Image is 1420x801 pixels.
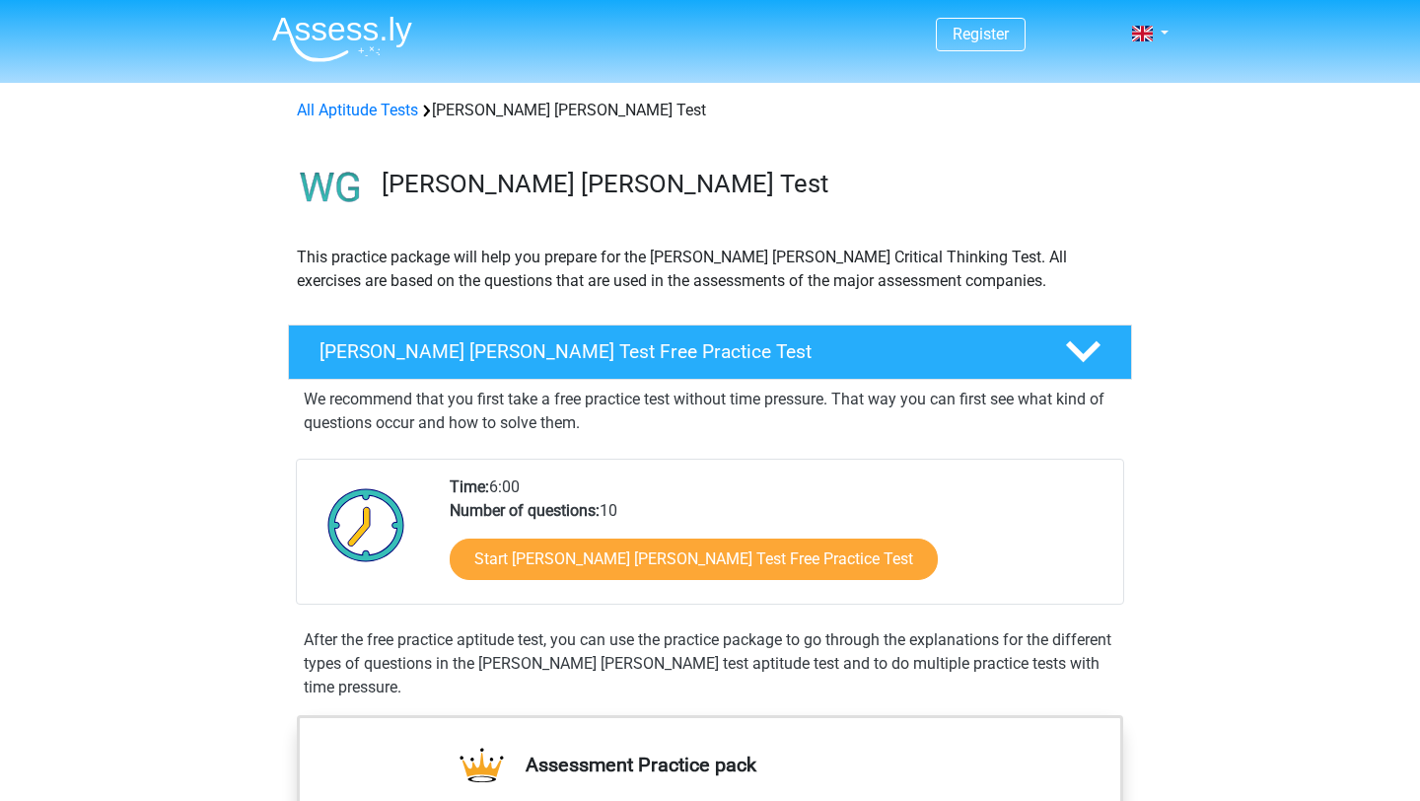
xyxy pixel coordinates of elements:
[297,246,1123,293] p: This practice package will help you prepare for the [PERSON_NAME] [PERSON_NAME] Critical Thinking...
[297,101,418,119] a: All Aptitude Tests
[319,340,1033,363] h4: [PERSON_NAME] [PERSON_NAME] Test Free Practice Test
[272,16,412,62] img: Assessly
[289,99,1131,122] div: [PERSON_NAME] [PERSON_NAME] Test
[953,25,1009,43] a: Register
[296,628,1124,699] div: After the free practice aptitude test, you can use the practice package to go through the explana...
[317,475,416,574] img: Clock
[450,539,938,580] a: Start [PERSON_NAME] [PERSON_NAME] Test Free Practice Test
[280,325,1140,380] a: [PERSON_NAME] [PERSON_NAME] Test Free Practice Test
[450,477,489,496] b: Time:
[382,169,1116,199] h3: [PERSON_NAME] [PERSON_NAME] Test
[450,501,600,520] b: Number of questions:
[289,146,373,230] img: watson glaser test
[304,388,1116,435] p: We recommend that you first take a free practice test without time pressure. That way you can fir...
[435,475,1122,604] div: 6:00 10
